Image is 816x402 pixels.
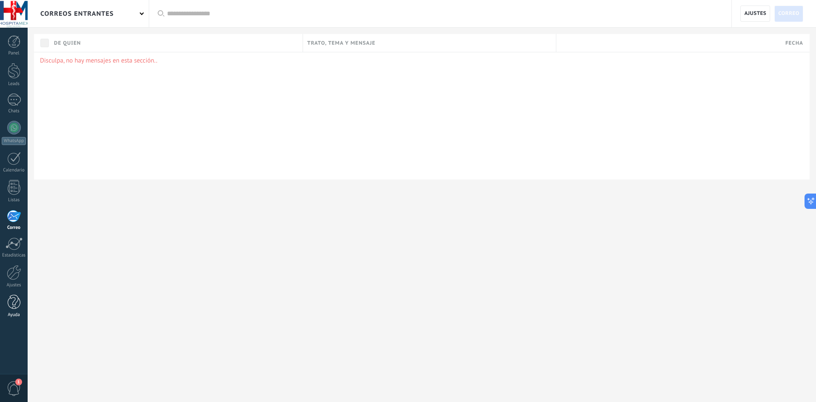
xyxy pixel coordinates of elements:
div: Calendario [2,168,26,173]
span: De quien [54,39,81,47]
div: Ayuda [2,312,26,318]
div: Correo [2,225,26,231]
div: Leads [2,81,26,87]
a: Correo [774,6,803,22]
div: WhatsApp [2,137,26,145]
a: Ajustes [740,6,770,22]
div: Chats [2,108,26,114]
span: 1 [15,379,22,385]
div: Estadísticas [2,253,26,258]
div: Listas [2,197,26,203]
span: Trato, tema y mensaje [307,39,375,47]
div: Ajustes [2,282,26,288]
div: Panel [2,51,26,56]
p: Disculpa, no hay mensajes en esta sección.. [40,57,804,65]
span: Correo [778,6,799,21]
span: Fecha [785,39,803,47]
span: Ajustes [744,6,766,21]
